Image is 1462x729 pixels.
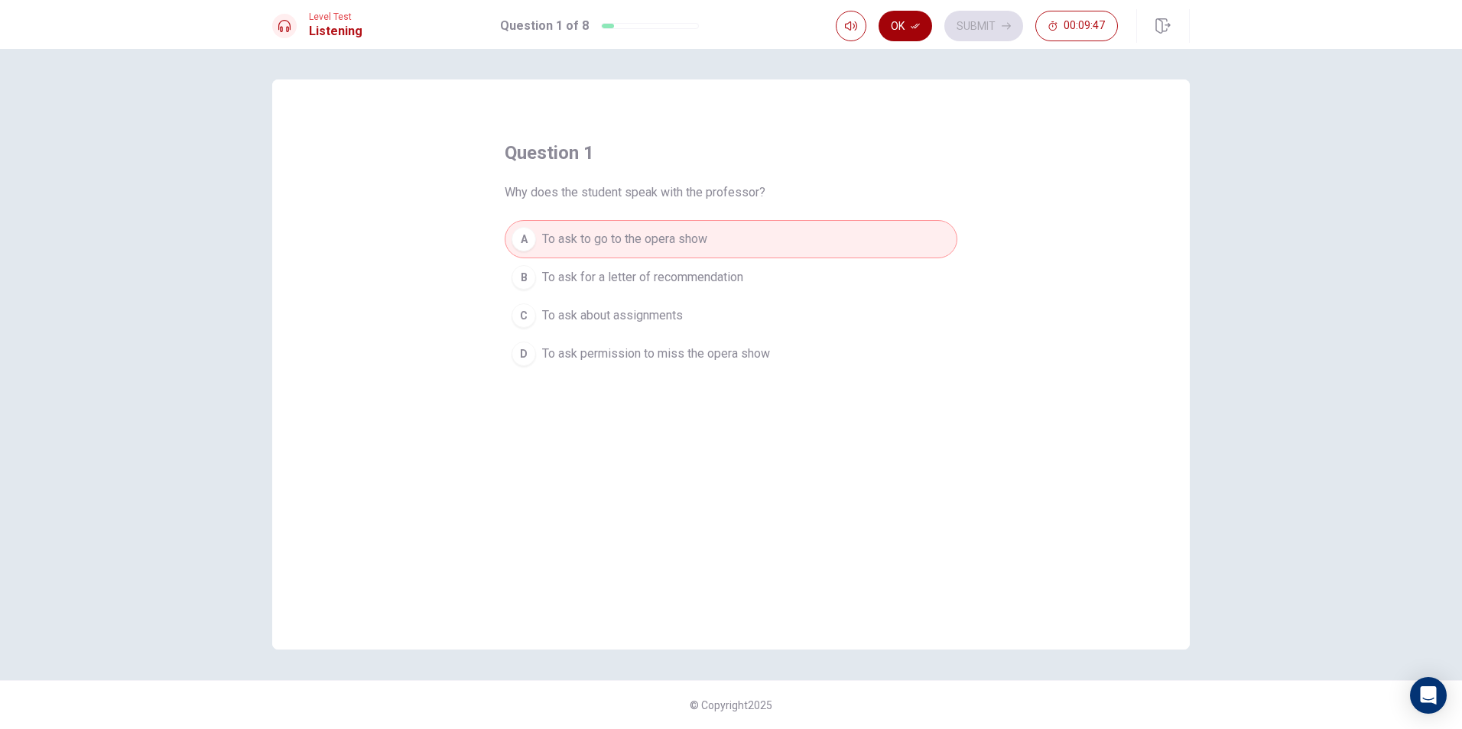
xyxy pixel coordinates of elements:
[309,22,362,40] h1: Listening
[505,335,957,373] button: DTo ask permission to miss the opera show
[1064,20,1105,32] span: 00:09:47
[542,230,707,248] span: To ask to go to the opera show
[542,306,683,325] span: To ask about assignments
[505,258,957,296] button: BTo ask for a letter of recommendation
[512,303,536,328] div: C
[690,699,772,711] span: © Copyright 2025
[505,183,765,202] span: Why does the student speak with the professor?
[500,17,589,35] h1: Question 1 of 8
[542,268,743,287] span: To ask for a letter of recommendation
[542,345,770,363] span: To ask permission to miss the opera show
[512,227,536,251] div: A
[1035,11,1118,41] button: 00:09:47
[512,342,536,366] div: D
[309,11,362,22] span: Level Test
[505,141,594,165] h4: question 1
[1410,677,1447,714] div: Open Intercom Messenger
[505,220,957,258] button: ATo ask to go to the opera show
[512,265,536,290] div: B
[505,296,957,335] button: CTo ask about assignments
[879,11,932,41] button: Ok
